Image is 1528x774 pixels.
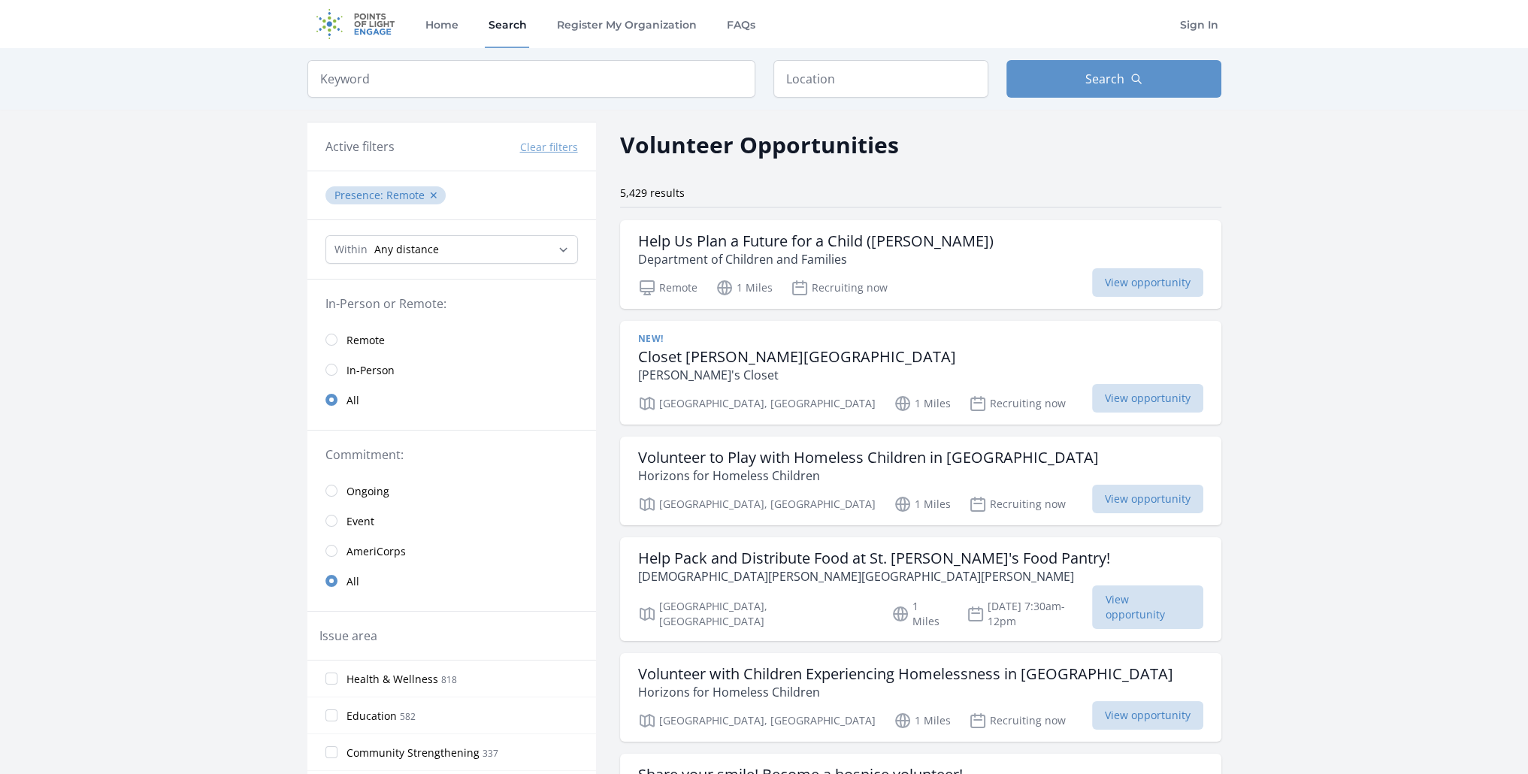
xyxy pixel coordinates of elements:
span: Search [1085,70,1124,88]
span: 5,429 results [620,186,685,200]
span: 337 [483,747,498,760]
p: 1 Miles [894,495,951,513]
a: AmeriCorps [307,536,596,566]
input: Location [773,60,988,98]
span: In-Person [346,363,395,378]
p: [GEOGRAPHIC_DATA], [GEOGRAPHIC_DATA] [638,599,874,629]
button: ✕ [429,188,438,203]
p: Recruiting now [969,395,1066,413]
p: Recruiting now [969,495,1066,513]
span: All [346,393,359,408]
legend: Issue area [319,627,377,645]
a: New! Closet [PERSON_NAME][GEOGRAPHIC_DATA] [PERSON_NAME]'s Closet [GEOGRAPHIC_DATA], [GEOGRAPHIC_... [620,321,1221,425]
span: 582 [400,710,416,723]
a: Event [307,506,596,536]
legend: Commitment: [325,446,578,464]
input: Keyword [307,60,755,98]
a: All [307,385,596,415]
p: [GEOGRAPHIC_DATA], [GEOGRAPHIC_DATA] [638,495,876,513]
a: Remote [307,325,596,355]
a: Volunteer to Play with Homeless Children in [GEOGRAPHIC_DATA] Horizons for Homeless Children [GEO... [620,437,1221,525]
span: Ongoing [346,484,389,499]
a: Ongoing [307,476,596,506]
span: View opportunity [1092,384,1203,413]
span: View opportunity [1092,268,1203,297]
p: 1 Miles [894,712,951,730]
p: Department of Children and Families [638,250,994,268]
h2: Volunteer Opportunities [620,128,899,162]
select: Search Radius [325,235,578,264]
span: All [346,574,359,589]
span: Event [346,514,374,529]
h3: Volunteer with Children Experiencing Homelessness in [GEOGRAPHIC_DATA] [638,665,1173,683]
input: Community Strengthening 337 [325,746,337,758]
span: Health & Wellness [346,672,438,687]
p: 1 Miles [716,279,773,297]
span: Remote [346,333,385,348]
p: [GEOGRAPHIC_DATA], [GEOGRAPHIC_DATA] [638,395,876,413]
p: [DATE] 7:30am-12pm [967,599,1093,629]
p: [GEOGRAPHIC_DATA], [GEOGRAPHIC_DATA] [638,712,876,730]
span: Presence : [334,188,386,202]
p: 1 Miles [891,599,948,629]
p: Remote [638,279,697,297]
p: Horizons for Homeless Children [638,683,1173,701]
p: Recruiting now [791,279,888,297]
span: AmeriCorps [346,544,406,559]
span: Remote [386,188,425,202]
a: In-Person [307,355,596,385]
button: Clear filters [520,140,578,155]
span: Community Strengthening [346,745,480,760]
span: View opportunity [1092,585,1203,629]
p: Horizons for Homeless Children [638,467,1099,485]
a: Help Pack and Distribute Food at St. [PERSON_NAME]'s Food Pantry! [DEMOGRAPHIC_DATA][PERSON_NAME]... [620,537,1221,641]
p: [DEMOGRAPHIC_DATA][PERSON_NAME][GEOGRAPHIC_DATA][PERSON_NAME] [638,567,1110,585]
h3: Volunteer to Play with Homeless Children in [GEOGRAPHIC_DATA] [638,449,1099,467]
p: Recruiting now [969,712,1066,730]
p: [PERSON_NAME]'s Closet [638,366,956,384]
span: View opportunity [1092,701,1203,730]
span: Education [346,709,397,724]
h3: Active filters [325,138,395,156]
a: All [307,566,596,596]
h3: Closet [PERSON_NAME][GEOGRAPHIC_DATA] [638,348,956,366]
legend: In-Person or Remote: [325,295,578,313]
span: 818 [441,673,457,686]
span: New! [638,333,664,345]
a: Volunteer with Children Experiencing Homelessness in [GEOGRAPHIC_DATA] Horizons for Homeless Chil... [620,653,1221,742]
input: Health & Wellness 818 [325,673,337,685]
h3: Help Us Plan a Future for a Child ([PERSON_NAME]) [638,232,994,250]
span: View opportunity [1092,485,1203,513]
h3: Help Pack and Distribute Food at St. [PERSON_NAME]'s Food Pantry! [638,549,1110,567]
p: 1 Miles [894,395,951,413]
a: Help Us Plan a Future for a Child ([PERSON_NAME]) Department of Children and Families Remote 1 Mi... [620,220,1221,309]
button: Search [1006,60,1221,98]
input: Education 582 [325,709,337,721]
